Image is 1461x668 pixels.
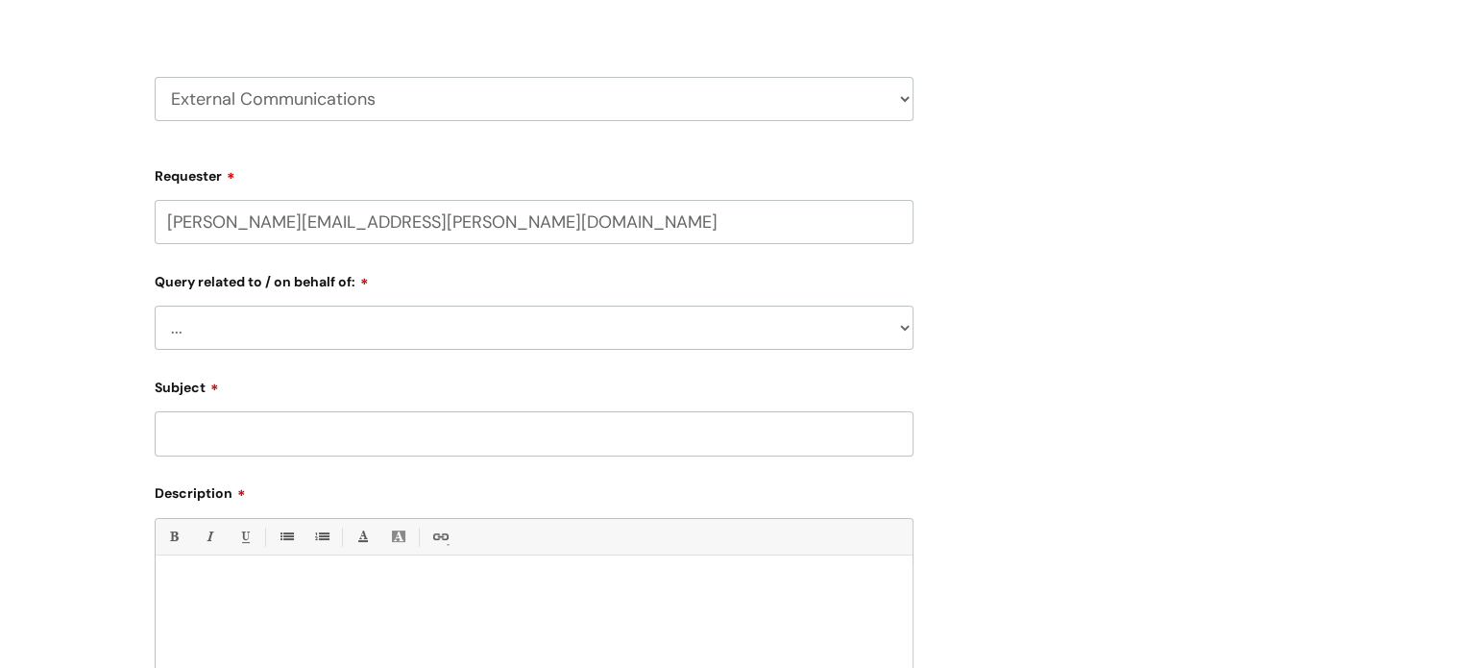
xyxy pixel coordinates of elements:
[197,525,221,549] a: Italic (Ctrl-I)
[155,161,913,185] label: Requester
[161,525,185,549] a: Bold (Ctrl-B)
[155,200,913,244] input: Email
[155,479,913,502] label: Description
[427,525,451,549] a: Link
[386,525,410,549] a: Back Color
[155,373,913,396] label: Subject
[274,525,298,549] a: • Unordered List (Ctrl-Shift-7)
[309,525,333,549] a: 1. Ordered List (Ctrl-Shift-8)
[351,525,375,549] a: Font Color
[155,267,913,290] label: Query related to / on behalf of:
[232,525,256,549] a: Underline(Ctrl-U)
